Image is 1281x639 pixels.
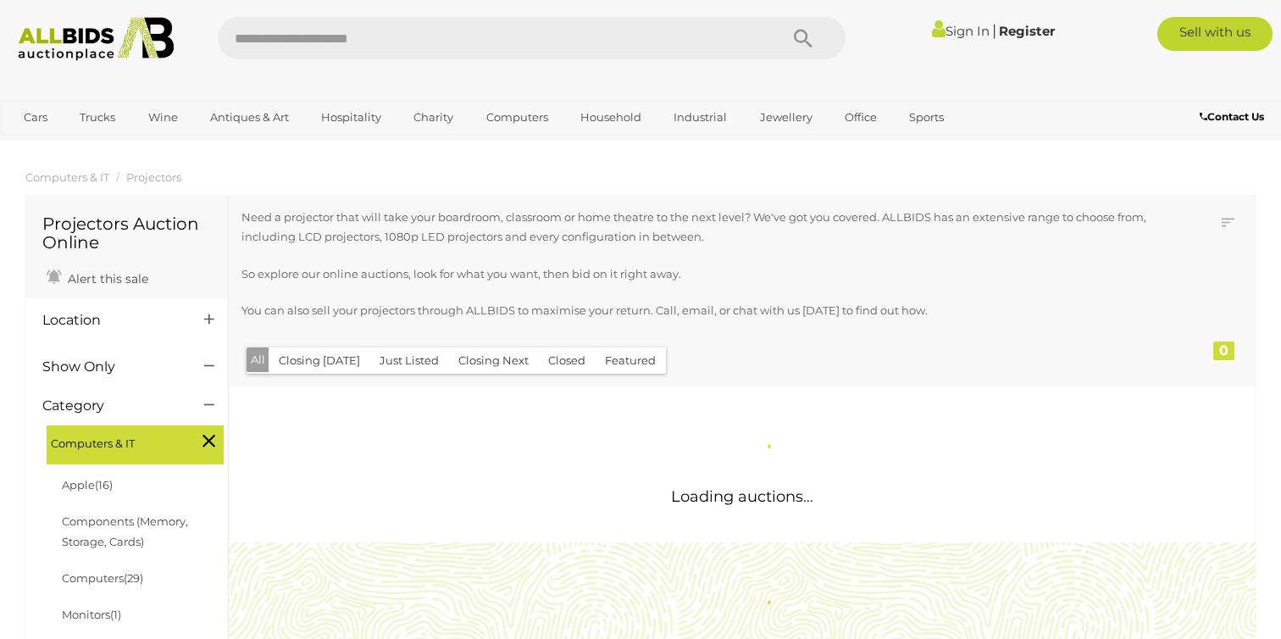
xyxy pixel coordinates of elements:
a: Trucks [69,103,126,131]
a: Alert this sale [42,264,152,290]
img: Allbids.com.au [9,17,182,61]
button: Featured [595,347,666,374]
a: Household [569,103,652,131]
span: Alert this sale [64,271,148,286]
a: Computers(29) [62,571,143,585]
a: Jewellery [749,103,823,131]
a: Components (Memory, Storage, Cards) [62,514,188,547]
button: All [247,347,269,372]
a: Computers & IT [25,170,109,184]
p: Need a projector that will take your boardroom, classroom or home theatre to the next level? We'v... [241,208,1147,247]
span: (16) [95,478,113,492]
a: Wine [137,103,189,131]
a: Sports [898,103,955,131]
a: [GEOGRAPHIC_DATA] [13,131,155,159]
a: Register [999,23,1055,39]
h4: Category [42,398,179,414]
a: Sell with us [1157,17,1273,51]
h4: Show Only [42,359,179,375]
span: | [992,21,996,40]
span: Computers & IT [51,430,178,453]
a: Office [834,103,888,131]
a: Cars [13,103,58,131]
a: Apple(16) [62,478,113,492]
a: Contact Us [1200,108,1268,126]
button: Closing [DATE] [269,347,370,374]
button: Closing Next [448,347,539,374]
a: Projectors [126,170,181,184]
div: 0 [1213,342,1234,360]
p: You can also sell your projectors through ALLBIDS to maximise your return. Call, email, or chat w... [241,301,1147,320]
span: Loading auctions... [671,487,813,506]
p: So explore our online auctions, look for what you want, then bid on it right away. [241,264,1147,284]
button: Search [761,17,846,59]
b: Contact Us [1200,110,1264,123]
a: Computers [475,103,559,131]
a: Industrial [663,103,738,131]
a: Hospitality [310,103,392,131]
button: Closed [538,347,596,374]
button: Just Listed [369,347,449,374]
span: (29) [124,571,143,585]
h1: Projectors Auction Online [42,214,211,252]
a: Antiques & Art [199,103,300,131]
h4: Location [42,313,179,328]
span: (1) [110,608,121,621]
a: Sign In [932,23,990,39]
a: Monitors(1) [62,608,121,621]
a: Charity [402,103,464,131]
